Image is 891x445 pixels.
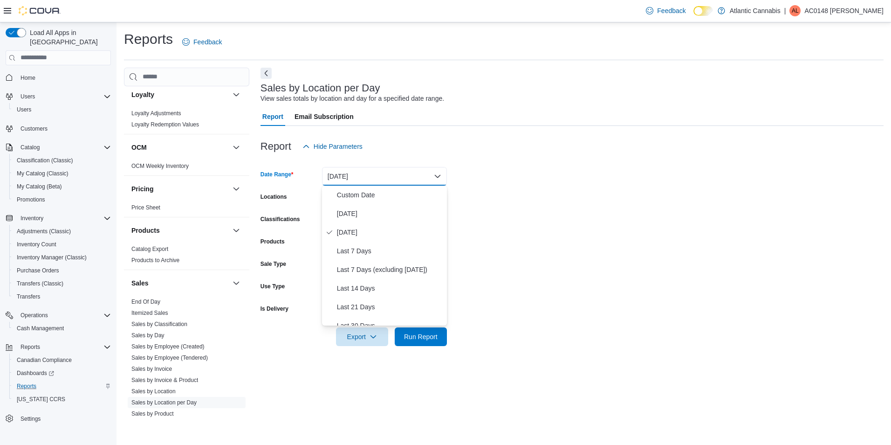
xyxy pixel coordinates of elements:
button: Home [2,71,115,84]
span: Sales by Location [131,388,176,395]
span: Cash Management [17,325,64,332]
span: Custom Date [337,189,443,201]
div: View sales totals by location and day for a specified date range. [260,94,444,104]
a: Catalog Export [131,246,168,252]
a: Inventory Count [13,239,60,250]
span: Load All Apps in [GEOGRAPHIC_DATA] [26,28,111,47]
button: Settings [2,411,115,425]
a: Adjustments (Classic) [13,226,75,237]
span: Sales by Invoice [131,365,172,373]
button: Adjustments (Classic) [9,225,115,238]
span: Sales by Employee (Created) [131,343,205,350]
a: Price Sheet [131,204,160,211]
label: Classifications [260,216,300,223]
h1: Reports [124,30,173,49]
span: Settings [17,412,111,424]
button: Promotions [9,193,115,206]
div: Select listbox [322,186,447,326]
button: Products [131,226,229,235]
div: Products [124,243,249,270]
a: Sales by Location [131,388,176,395]
span: My Catalog (Beta) [13,181,111,192]
div: AC0148 Lilly Jordan [789,5,801,16]
a: Transfers (Classic) [13,278,67,289]
button: Users [2,90,115,103]
button: Next [260,68,272,79]
label: Date Range [260,171,294,178]
button: Loyalty [231,89,242,100]
button: Export [336,327,388,346]
button: Inventory Manager (Classic) [9,251,115,264]
a: Home [17,72,39,83]
span: Sales by Location per Day [131,399,197,406]
button: Run Report [395,327,447,346]
input: Dark Mode [693,6,713,16]
span: Catalog Export [131,245,168,253]
span: Classification (Classic) [17,157,73,164]
button: Transfers [9,290,115,303]
span: Transfers [17,293,40,300]
span: My Catalog (Beta) [17,183,62,190]
button: [DATE] [322,167,447,186]
a: Sales by Invoice & Product [131,377,198,383]
h3: Sales [131,278,149,288]
a: Sales by Product [131,410,174,417]
button: Catalog [17,142,43,153]
button: Transfers (Classic) [9,277,115,290]
span: Dashboards [17,369,54,377]
span: Reports [13,381,111,392]
span: Loyalty Redemption Values [131,121,199,128]
button: Catalog [2,141,115,154]
span: Run Report [404,332,438,341]
a: Transfers [13,291,44,302]
span: Adjustments (Classic) [17,228,71,235]
button: Users [17,91,39,102]
h3: Loyalty [131,90,154,99]
button: Inventory Count [9,238,115,251]
label: Products [260,238,285,245]
a: Sales by Day [131,332,164,339]
span: Last 7 Days [337,245,443,257]
img: Cova [19,6,61,15]
span: Loyalty Adjustments [131,110,181,117]
button: My Catalog (Beta) [9,180,115,193]
span: Reports [17,382,36,390]
a: Canadian Compliance [13,355,75,366]
label: Use Type [260,283,285,290]
button: Reports [9,380,115,393]
button: Canadian Compliance [9,354,115,367]
span: Customers [21,125,48,132]
span: Feedback [193,37,222,47]
button: Hide Parameters [299,137,366,156]
span: Sales by Classification [131,320,187,328]
span: [US_STATE] CCRS [17,396,65,403]
a: [US_STATE] CCRS [13,394,69,405]
span: Users [21,93,35,100]
button: [US_STATE] CCRS [9,393,115,406]
button: Sales [131,278,229,288]
button: Pricing [131,184,229,194]
span: Reports [21,343,40,351]
button: Operations [17,310,52,321]
button: Classification (Classic) [9,154,115,167]
span: Adjustments (Classic) [13,226,111,237]
label: Locations [260,193,287,201]
span: Sales by Day [131,332,164,339]
a: My Catalog (Classic) [13,168,72,179]
h3: Report [260,141,291,152]
span: Users [17,91,111,102]
a: OCM Weekly Inventory [131,163,189,169]
a: Dashboards [13,368,58,379]
a: Sales by Location per Day [131,399,197,406]
a: Inventory Manager (Classic) [13,252,90,263]
a: Promotions [13,194,49,205]
div: OCM [124,160,249,175]
a: Dashboards [9,367,115,380]
span: Operations [17,310,111,321]
div: Loyalty [124,108,249,134]
button: Reports [17,341,44,353]
span: Inventory Manager (Classic) [17,254,87,261]
span: Home [21,74,35,82]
